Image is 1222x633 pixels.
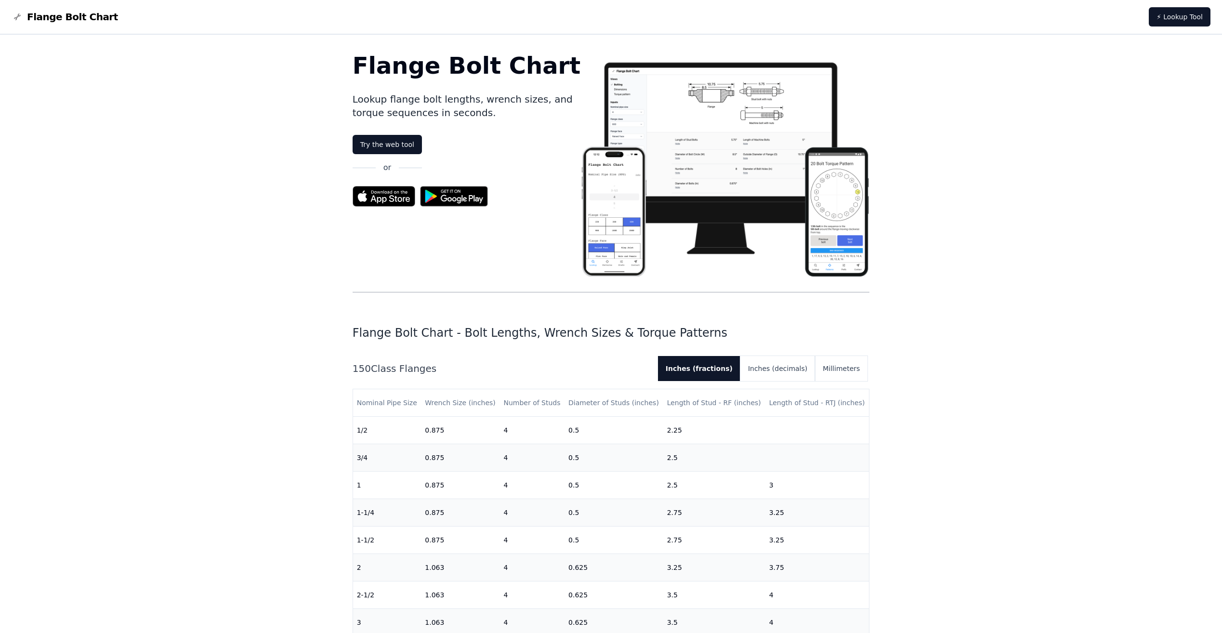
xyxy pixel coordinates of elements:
[12,10,118,24] a: Flange Bolt Chart LogoFlange Bolt Chart
[353,444,421,472] td: 3/4
[499,499,565,527] td: 4
[765,499,869,527] td: 3.25
[499,527,565,554] td: 4
[565,389,663,417] th: Diameter of Studs (inches)
[421,581,499,609] td: 1.063
[663,444,765,472] td: 2.5
[663,499,765,527] td: 2.75
[663,389,765,417] th: Length of Stud - RF (inches)
[658,356,740,381] button: Inches (fractions)
[765,554,869,581] td: 3.75
[353,54,581,77] h1: Flange Bolt Chart
[663,417,765,444] td: 2.25
[353,472,421,499] td: 1
[12,11,23,23] img: Flange Bolt Chart Logo
[499,417,565,444] td: 4
[421,444,499,472] td: 0.875
[499,444,565,472] td: 4
[765,472,869,499] td: 3
[765,527,869,554] td: 3.25
[383,162,391,173] p: or
[765,389,869,417] th: Length of Stud - RTJ (inches)
[421,472,499,499] td: 0.875
[663,472,765,499] td: 2.5
[565,499,663,527] td: 0.5
[353,389,421,417] th: Nominal Pipe Size
[663,581,765,609] td: 3.5
[421,527,499,554] td: 0.875
[353,325,870,341] h1: Flange Bolt Chart - Bolt Lengths, Wrench Sizes & Torque Patterns
[353,417,421,444] td: 1/2
[663,527,765,554] td: 2.75
[499,581,565,609] td: 4
[765,581,869,609] td: 4
[421,389,499,417] th: Wrench Size (inches)
[499,389,565,417] th: Number of Studs
[353,581,421,609] td: 2-1/2
[565,472,663,499] td: 0.5
[565,581,663,609] td: 0.625
[565,444,663,472] td: 0.5
[740,356,815,381] button: Inches (decimals)
[1149,7,1210,26] a: ⚡ Lookup Tool
[353,499,421,527] td: 1-1/4
[353,186,415,207] img: App Store badge for the Flange Bolt Chart app
[565,527,663,554] td: 0.5
[421,499,499,527] td: 0.875
[499,554,565,581] td: 4
[565,417,663,444] td: 0.5
[353,92,581,119] p: Lookup flange bolt lengths, wrench sizes, and torque sequences in seconds.
[353,362,650,375] h2: 150 Class Flanges
[415,181,493,211] img: Get it on Google Play
[580,54,869,277] img: Flange bolt chart app screenshot
[353,554,421,581] td: 2
[565,554,663,581] td: 0.625
[663,554,765,581] td: 3.25
[815,356,867,381] button: Millimeters
[421,554,499,581] td: 1.063
[421,417,499,444] td: 0.875
[499,472,565,499] td: 4
[353,135,422,154] a: Try the web tool
[353,527,421,554] td: 1-1/2
[27,10,118,24] span: Flange Bolt Chart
